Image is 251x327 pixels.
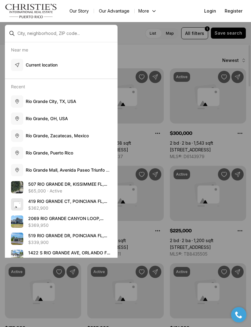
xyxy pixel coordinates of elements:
[26,62,58,68] p: Current location
[135,7,160,15] button: More
[9,247,114,264] a: View details: 1422 S RIO GRANDE AVE
[28,216,103,227] span: 2 0 6 9 R I O G R A N D E C A N Y O N L O O P , K I S S I M M E E F L , 3 4 7 5 9
[28,188,62,193] p: $65,000 · Active
[28,257,42,262] p: $1,850
[204,9,216,13] span: Login
[28,181,107,193] span: 5 0 7 R I O G R A N D E D R , K I S S I M M E E F L , 3 4 7 5 9
[9,230,114,247] a: View details: 519 RIO GRANDE DR
[221,5,246,17] button: Register
[9,196,114,213] a: View details: 419 RIO GRANDE CT
[9,56,114,74] button: Current location
[11,84,25,89] p: Recent
[200,5,220,17] button: Login
[26,167,111,185] span: R i o G r a n d e M a l l , A v e n i d a P a s e o T r i u n f o d e l a R e p ú b l i c a , M o...
[9,144,114,162] button: Río Grande, Puerto Rico
[28,199,107,210] span: 4 1 9 R I O G R A N D E C T , P O I N C I A N A F L , 3 4 7 5 9
[26,116,68,121] span: R i o G r a n d e , O H , U S A
[94,7,134,15] a: Our Advantage
[9,93,114,110] button: Rio Grande City, TX, USA
[9,162,114,179] button: Rio Grande Mall, Avenida Paseo Triunfo de la República, Monumental, Ciudad Juárez, Chihuahua, Mexico
[28,233,107,244] span: 5 1 9 R I O G R A N D E D R , P O I N C I A N A F L , 3 4 7 5 9
[11,47,28,52] p: Near me
[26,99,76,104] span: R i o G r a n d e C i t y , T X , U S A
[28,240,49,245] p: $339,900
[28,223,49,228] p: $369,950
[9,179,114,196] a: View details: 507 RIO GRANDE DR
[9,213,114,230] a: View details: 2069 RIO GRANDE CANYON LOOP
[28,206,48,211] p: $362,900
[9,127,114,144] button: Río Grande, Zacatecas, Mexico
[26,133,89,138] span: R í o G r a n d e , Z a c a t e c a s , M e x i c o
[5,4,57,18] img: logo
[9,110,114,127] button: Rio Grande, OH, USA
[65,7,94,15] a: Our Story
[225,9,242,13] span: Register
[26,150,73,155] span: R í o G r a n d e , P u e r t o R i c o
[28,250,111,261] span: 1 4 2 2 S R I O G R A N D E A V E , O R L A N D O F L , 3 2 8 0 5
